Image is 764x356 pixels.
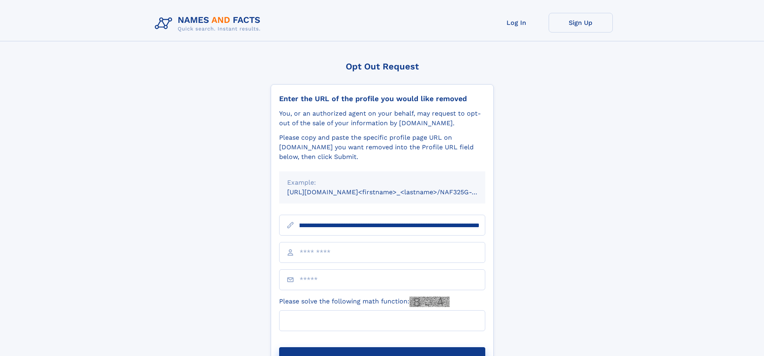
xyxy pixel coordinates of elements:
[279,94,485,103] div: Enter the URL of the profile you would like removed
[279,109,485,128] div: You, or an authorized agent on your behalf, may request to opt-out of the sale of your informatio...
[279,133,485,162] div: Please copy and paste the specific profile page URL on [DOMAIN_NAME] you want removed into the Pr...
[279,297,450,307] label: Please solve the following math function:
[287,188,501,196] small: [URL][DOMAIN_NAME]<firstname>_<lastname>/NAF325G-xxxxxxxx
[484,13,549,33] a: Log In
[152,13,267,35] img: Logo Names and Facts
[287,178,477,187] div: Example:
[271,61,494,71] div: Opt Out Request
[549,13,613,33] a: Sign Up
